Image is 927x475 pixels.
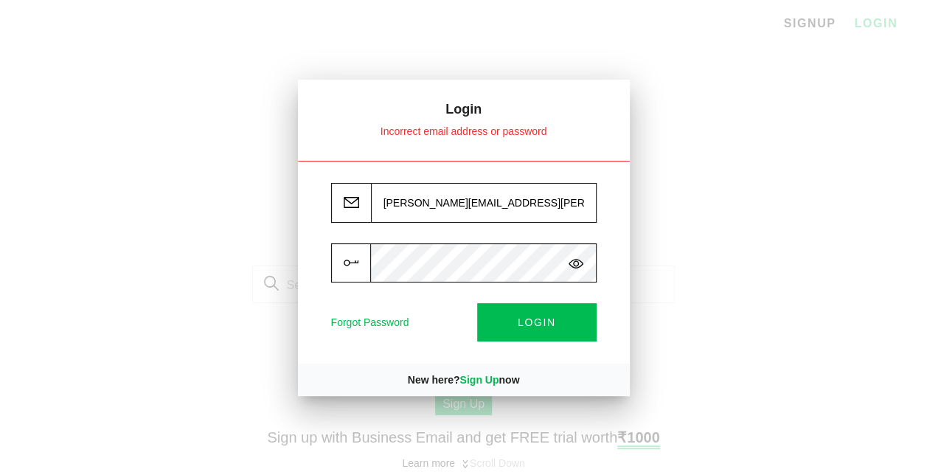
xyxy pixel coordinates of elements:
p: Incorrect email address or password [320,124,608,139]
img: key.svg [331,243,370,282]
img: View.svg [569,256,583,271]
a: Forgot Password [331,316,409,328]
span: LOGIN [518,317,556,329]
button: LOGIN [477,303,597,341]
p: Login [320,102,608,117]
input: Enter your email address [371,183,597,223]
a: Sign Up [459,374,499,386]
img: email.svg [331,183,371,223]
div: New here? now [298,364,630,396]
